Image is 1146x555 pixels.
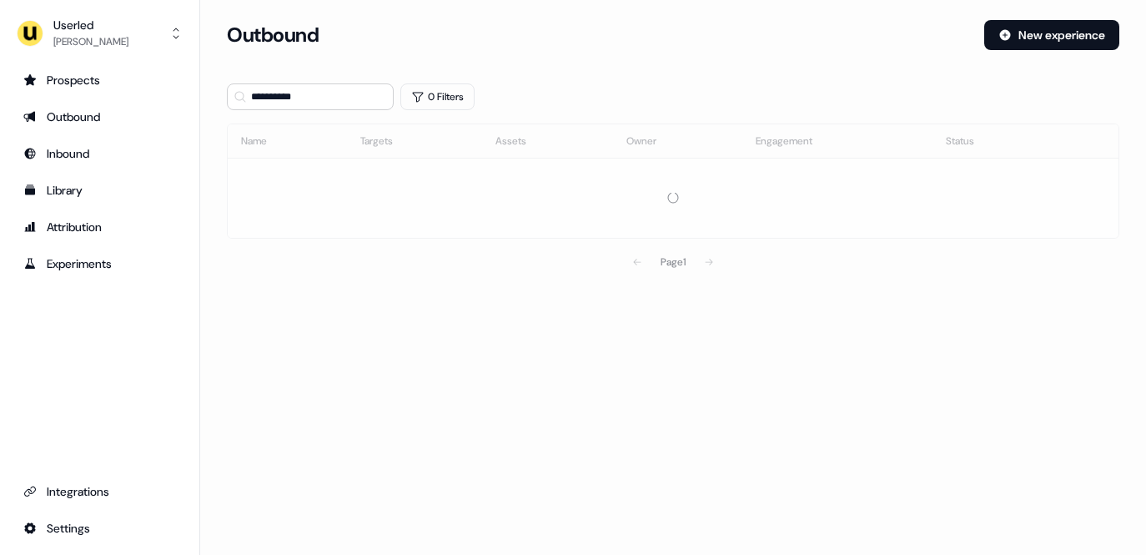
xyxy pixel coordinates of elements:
a: Go to integrations [13,478,186,505]
div: Settings [23,520,176,537]
div: Prospects [23,72,176,88]
div: Outbound [23,108,176,125]
div: Inbound [23,145,176,162]
button: 0 Filters [400,83,475,110]
button: Userled[PERSON_NAME] [13,13,186,53]
a: Go to prospects [13,67,186,93]
div: Userled [53,17,128,33]
div: Library [23,182,176,199]
a: Go to integrations [13,515,186,542]
a: Go to outbound experience [13,103,186,130]
div: Attribution [23,219,176,235]
div: [PERSON_NAME] [53,33,128,50]
div: Integrations [23,483,176,500]
a: Go to experiments [13,250,186,277]
a: Go to Inbound [13,140,186,167]
a: Go to attribution [13,214,186,240]
a: Go to templates [13,177,186,204]
h3: Outbound [227,23,319,48]
div: Experiments [23,255,176,272]
button: New experience [984,20,1119,50]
